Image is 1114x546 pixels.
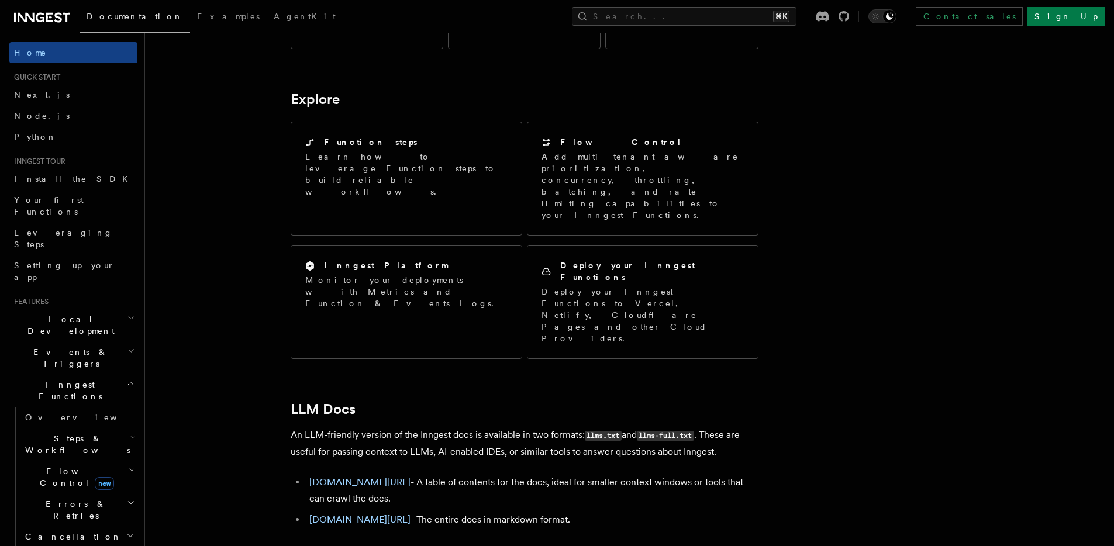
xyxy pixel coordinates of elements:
code: llms.txt [585,431,622,441]
code: llms-full.txt [637,431,694,441]
span: new [95,477,114,490]
a: Function stepsLearn how to leverage Function steps to build reliable workflows. [291,122,522,236]
a: Deploy your Inngest FunctionsDeploy your Inngest Functions to Vercel, Netlify, Cloudflare Pages a... [527,245,758,359]
a: Overview [20,407,137,428]
h2: Function steps [324,136,418,148]
span: AgentKit [274,12,336,21]
span: Install the SDK [14,174,135,184]
span: Features [9,297,49,306]
span: Cancellation [20,531,122,542]
li: - A table of contents for the docs, ideal for smaller context windows or tools that can crawl the... [306,474,758,507]
span: Home [14,47,47,58]
span: Local Development [9,313,127,337]
span: Overview [25,413,146,422]
a: Setting up your app [9,255,137,288]
p: Add multi-tenant aware prioritization, concurrency, throttling, batching, and rate limiting capab... [542,151,744,221]
a: Explore [291,91,340,108]
a: LLM Docs [291,401,356,417]
h2: Flow Control [560,136,682,148]
button: Events & Triggers [9,341,137,374]
button: Flow Controlnew [20,461,137,493]
li: - The entire docs in markdown format. [306,512,758,528]
h2: Deploy your Inngest Functions [560,260,744,283]
a: Sign Up [1027,7,1105,26]
span: Python [14,132,57,141]
button: Toggle dark mode [868,9,896,23]
a: AgentKit [267,4,343,32]
a: Install the SDK [9,168,137,189]
span: Steps & Workflows [20,433,130,456]
a: [DOMAIN_NAME][URL] [309,476,411,488]
h2: Inngest Platform [324,260,448,271]
button: Errors & Retries [20,493,137,526]
span: Events & Triggers [9,346,127,369]
span: Node.js [14,111,70,120]
p: An LLM-friendly version of the Inngest docs is available in two formats: and . These are useful f... [291,427,758,460]
span: Leveraging Steps [14,228,113,249]
span: Flow Control [20,465,129,489]
span: Examples [197,12,260,21]
span: Setting up your app [14,261,115,282]
span: Inngest Functions [9,379,126,402]
a: Node.js [9,105,137,126]
p: Deploy your Inngest Functions to Vercel, Netlify, Cloudflare Pages and other Cloud Providers. [542,286,744,344]
a: Your first Functions [9,189,137,222]
span: Quick start [9,72,60,82]
button: Steps & Workflows [20,428,137,461]
a: [DOMAIN_NAME][URL] [309,514,411,525]
a: Flow ControlAdd multi-tenant aware prioritization, concurrency, throttling, batching, and rate li... [527,122,758,236]
a: Python [9,126,137,147]
a: Contact sales [916,7,1023,26]
span: Documentation [87,12,183,21]
span: Inngest tour [9,157,65,166]
a: Examples [190,4,267,32]
span: Next.js [14,90,70,99]
button: Inngest Functions [9,374,137,407]
button: Local Development [9,309,137,341]
p: Learn how to leverage Function steps to build reliable workflows. [305,151,508,198]
p: Monitor your deployments with Metrics and Function & Events Logs. [305,274,508,309]
span: Errors & Retries [20,498,127,521]
a: Inngest PlatformMonitor your deployments with Metrics and Function & Events Logs. [291,245,522,359]
a: Next.js [9,84,137,105]
kbd: ⌘K [773,11,789,22]
a: Leveraging Steps [9,222,137,255]
a: Home [9,42,137,63]
a: Documentation [80,4,190,33]
button: Search...⌘K [572,7,796,26]
span: Your first Functions [14,195,84,216]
